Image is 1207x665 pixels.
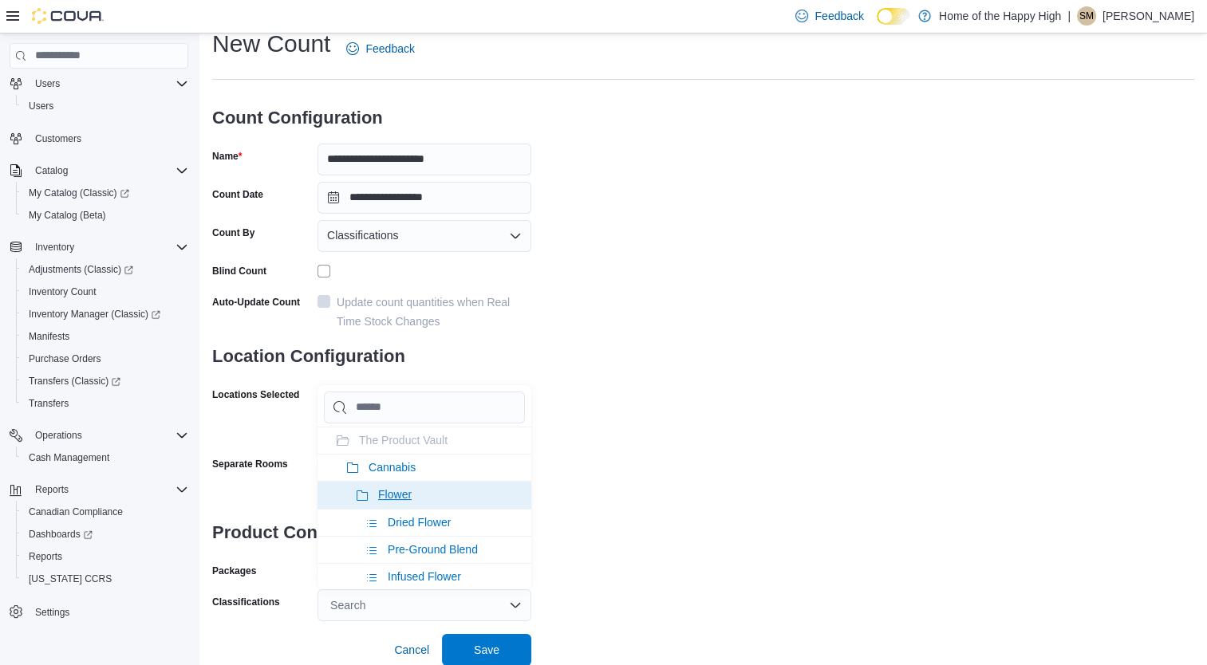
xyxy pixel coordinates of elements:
[22,305,188,324] span: Inventory Manager (Classic)
[29,209,106,222] span: My Catalog (Beta)
[388,543,478,556] span: Pre-Ground Blend
[29,375,120,388] span: Transfers (Classic)
[212,331,531,382] h3: Location Configuration
[22,96,60,116] a: Users
[22,327,188,346] span: Manifests
[35,429,82,442] span: Operations
[22,183,188,203] span: My Catalog (Classic)
[212,92,531,144] h3: Count Configuration
[212,296,300,309] label: Auto-Update Count
[212,596,280,608] label: Classifications
[35,77,60,90] span: Users
[35,241,74,254] span: Inventory
[29,100,53,112] span: Users
[394,642,429,658] span: Cancel
[29,573,112,585] span: [US_STATE] CCRS
[35,606,69,619] span: Settings
[365,41,414,57] span: Feedback
[22,282,103,301] a: Inventory Count
[22,305,167,324] a: Inventory Manager (Classic)
[318,382,531,401] div: 1
[359,434,448,447] span: The Product Vault
[815,8,863,24] span: Feedback
[22,547,188,566] span: Reports
[29,285,97,298] span: Inventory Count
[877,25,878,26] span: Dark Mode
[29,128,188,148] span: Customers
[3,600,195,623] button: Settings
[35,164,68,177] span: Catalog
[22,394,75,413] a: Transfers
[29,263,133,276] span: Adjustments (Classic)
[29,161,188,180] span: Catalog
[212,188,263,201] label: Count Date
[16,392,195,415] button: Transfers
[474,642,499,658] span: Save
[29,187,129,199] span: My Catalog (Classic)
[29,426,188,445] span: Operations
[22,569,118,588] a: [US_STATE] CCRS
[1102,6,1194,26] p: [PERSON_NAME]
[16,370,195,392] a: Transfers (Classic)
[16,545,195,568] button: Reports
[509,230,522,242] button: Open list of options
[32,8,104,24] img: Cova
[212,507,531,558] h3: Product Configuration
[1077,6,1096,26] div: Stephen MacInnis
[22,525,99,544] a: Dashboards
[22,327,76,346] a: Manifests
[340,33,420,65] a: Feedback
[212,458,288,470] div: Separate Rooms
[29,506,123,518] span: Canadian Compliance
[22,282,188,301] span: Inventory Count
[22,349,188,368] span: Purchase Orders
[388,516,451,529] span: Dried Flower
[16,501,195,523] button: Canadian Compliance
[212,150,242,163] label: Name
[22,502,188,521] span: Canadian Compliance
[22,260,188,279] span: Adjustments (Classic)
[939,6,1061,26] p: Home of the Happy High
[22,260,140,279] a: Adjustments (Classic)
[22,448,116,467] a: Cash Management
[212,28,330,60] h1: New Count
[22,502,129,521] a: Canadian Compliance
[22,372,188,391] span: Transfers (Classic)
[29,451,109,464] span: Cash Management
[29,550,62,563] span: Reports
[327,226,398,245] span: Classifications
[16,95,195,117] button: Users
[10,72,188,663] nav: Complex example
[35,483,69,496] span: Reports
[29,426,89,445] button: Operations
[3,236,195,258] button: Inventory
[29,601,188,621] span: Settings
[16,204,195,226] button: My Catalog (Beta)
[29,528,93,541] span: Dashboards
[3,73,195,95] button: Users
[22,96,188,116] span: Users
[29,161,74,180] button: Catalog
[22,448,188,467] span: Cash Management
[16,447,195,469] button: Cash Management
[16,258,195,281] a: Adjustments (Classic)
[22,349,108,368] a: Purchase Orders
[22,525,188,544] span: Dashboards
[3,424,195,447] button: Operations
[16,182,195,204] a: My Catalog (Classic)
[324,392,525,423] input: Chip List selector
[16,303,195,325] a: Inventory Manager (Classic)
[29,238,188,257] span: Inventory
[29,74,188,93] span: Users
[29,603,76,622] a: Settings
[22,569,188,588] span: Washington CCRS
[3,478,195,501] button: Reports
[22,394,188,413] span: Transfers
[29,480,188,499] span: Reports
[3,127,195,150] button: Customers
[1079,6,1094,26] span: SM
[318,182,531,214] input: Press the down key to open a popover containing a calendar.
[16,325,195,348] button: Manifests
[22,206,112,225] a: My Catalog (Beta)
[1067,6,1071,26] p: |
